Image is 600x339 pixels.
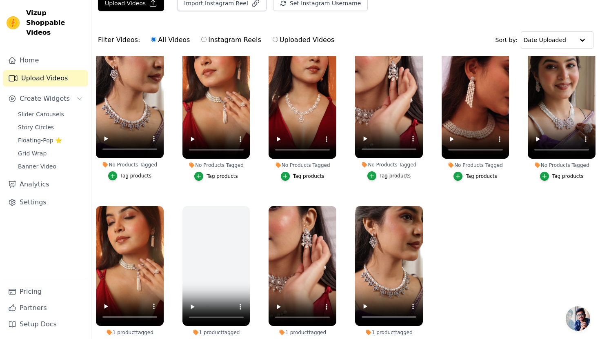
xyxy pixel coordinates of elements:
[108,171,152,180] button: Tag products
[120,173,152,179] div: Tag products
[272,35,335,45] label: Uploaded Videos
[3,52,88,69] a: Home
[453,172,497,181] button: Tag products
[18,123,54,131] span: Story Circles
[194,172,238,181] button: Tag products
[3,316,88,332] a: Setup Docs
[355,162,423,168] div: No Products Tagged
[13,122,88,133] a: Story Circles
[3,91,88,107] button: Create Widgets
[13,109,88,120] a: Slider Carousels
[26,8,84,38] span: Vizup Shoppable Videos
[466,173,497,179] div: Tag products
[380,173,411,179] div: Tag products
[3,70,88,86] a: Upload Videos
[182,329,250,336] div: 1 product tagged
[293,173,324,179] div: Tag products
[18,136,62,144] span: Floating-Pop ⭐
[98,31,339,49] div: Filter Videos:
[13,148,88,159] a: Grid Wrap
[269,329,336,336] div: 1 product tagged
[566,306,590,331] div: Open chat
[20,94,70,104] span: Create Widgets
[442,162,509,168] div: No Products Tagged
[355,329,423,336] div: 1 product tagged
[201,37,207,42] input: Instagram Reels
[269,162,336,168] div: No Products Tagged
[540,172,584,181] button: Tag products
[18,149,47,157] span: Grid Wrap
[367,171,411,180] button: Tag products
[528,162,596,168] div: No Products Tagged
[273,37,278,42] input: Uploaded Videos
[281,172,324,181] button: Tag products
[3,284,88,300] a: Pricing
[182,162,250,168] div: No Products Tagged
[3,300,88,316] a: Partners
[96,329,164,336] div: 1 product tagged
[151,37,156,42] input: All Videos
[13,135,88,146] a: Floating-Pop ⭐
[18,110,64,118] span: Slider Carousels
[552,173,584,179] div: Tag products
[7,16,20,29] img: Vizup
[151,35,190,45] label: All Videos
[207,173,238,179] div: Tag products
[496,31,594,49] div: Sort by:
[13,161,88,172] a: Banner Video
[18,162,56,171] span: Banner Video
[96,162,164,168] div: No Products Tagged
[3,176,88,193] a: Analytics
[201,35,261,45] label: Instagram Reels
[3,194,88,210] a: Settings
